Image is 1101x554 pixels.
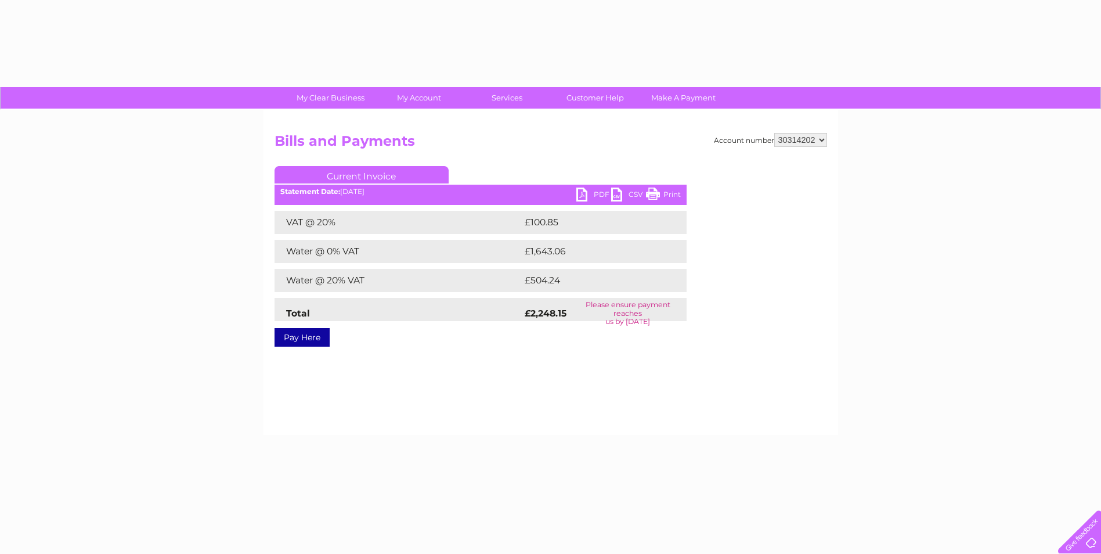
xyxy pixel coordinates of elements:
[611,188,646,204] a: CSV
[275,240,522,263] td: Water @ 0% VAT
[275,211,522,234] td: VAT @ 20%
[522,269,666,292] td: £504.24
[371,87,467,109] a: My Account
[283,87,378,109] a: My Clear Business
[275,328,330,347] a: Pay Here
[525,308,566,319] strong: £2,248.15
[569,298,687,329] td: Please ensure payment reaches us by [DATE]
[547,87,643,109] a: Customer Help
[636,87,731,109] a: Make A Payment
[459,87,555,109] a: Services
[646,188,681,204] a: Print
[576,188,611,204] a: PDF
[522,211,666,234] td: £100.85
[522,240,669,263] td: £1,643.06
[275,166,449,184] a: Current Invoice
[275,188,687,196] div: [DATE]
[275,269,522,292] td: Water @ 20% VAT
[280,187,340,196] b: Statement Date:
[714,133,827,147] div: Account number
[275,133,827,155] h2: Bills and Payments
[286,308,310,319] strong: Total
